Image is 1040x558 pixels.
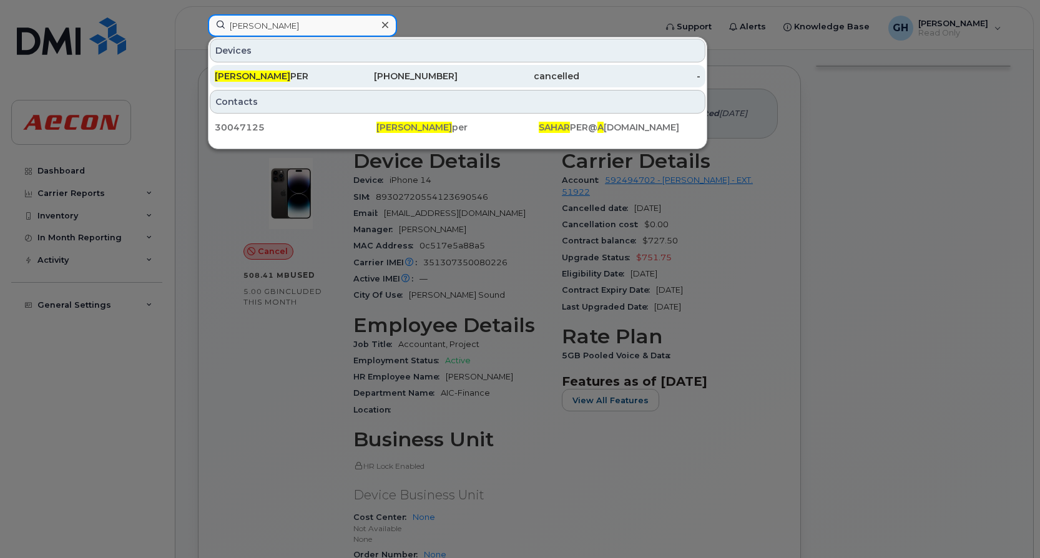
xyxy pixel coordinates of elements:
[376,122,452,133] span: [PERSON_NAME]
[539,121,700,134] div: PER@ [DOMAIN_NAME]
[215,121,376,134] div: 30047125
[210,116,705,139] a: 30047125[PERSON_NAME]perSAHARPER@A[DOMAIN_NAME]
[215,71,290,82] span: [PERSON_NAME]
[215,70,336,82] div: PER
[208,14,397,37] input: Find something...
[597,122,604,133] span: A
[539,122,570,133] span: SAHAR
[210,90,705,114] div: Contacts
[376,121,538,134] div: per
[210,39,705,62] div: Devices
[336,70,458,82] div: [PHONE_NUMBER]
[579,70,701,82] div: -
[458,70,579,82] div: cancelled
[210,65,705,87] a: [PERSON_NAME]PER[PHONE_NUMBER]cancelled-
